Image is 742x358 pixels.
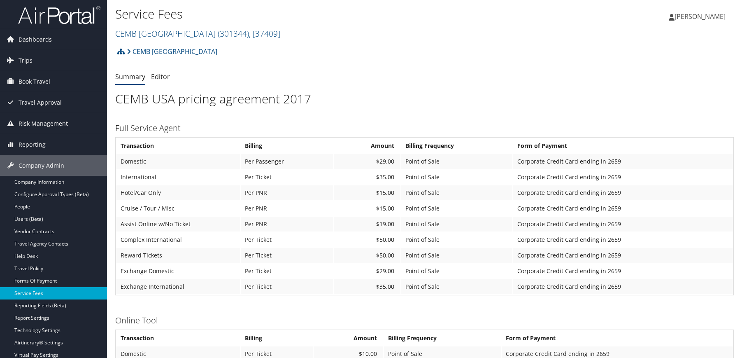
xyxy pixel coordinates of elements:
[513,279,733,294] td: Corporate Credit Card ending in 2659
[241,170,333,185] td: Per Ticket
[116,264,240,278] td: Exchange Domestic
[116,248,240,263] td: Reward Tickets
[19,29,52,50] span: Dashboards
[334,138,400,153] th: Amount
[241,217,333,232] td: Per PNR
[334,170,400,185] td: $35.00
[115,315,734,326] h3: Online Tool
[401,138,512,153] th: Billing Frequency
[401,264,512,278] td: Point of Sale
[116,279,240,294] td: Exchange International
[513,248,733,263] td: Corporate Credit Card ending in 2659
[241,248,333,263] td: Per Ticket
[241,279,333,294] td: Per Ticket
[513,217,733,232] td: Corporate Credit Card ending in 2659
[401,201,512,216] td: Point of Sale
[334,279,400,294] td: $35.00
[19,155,64,176] span: Company Admin
[669,4,734,29] a: [PERSON_NAME]
[513,170,733,185] td: Corporate Credit Card ending in 2659
[116,154,240,169] td: Domestic
[115,28,280,39] a: CEMB [GEOGRAPHIC_DATA]
[127,43,217,60] a: CEMB [GEOGRAPHIC_DATA]
[513,185,733,200] td: Corporate Credit Card ending in 2659
[19,113,68,134] span: Risk Management
[513,232,733,247] td: Corporate Credit Card ending in 2659
[401,248,512,263] td: Point of Sale
[401,185,512,200] td: Point of Sale
[401,217,512,232] td: Point of Sale
[401,232,512,247] td: Point of Sale
[241,264,333,278] td: Per Ticket
[115,90,734,108] h1: CEMB USA pricing agreement 2017
[19,134,46,155] span: Reporting
[115,122,734,134] h3: Full Service Agent
[513,154,733,169] td: Corporate Credit Card ending in 2659
[334,264,400,278] td: $29.00
[116,170,240,185] td: International
[513,264,733,278] td: Corporate Credit Card ending in 2659
[401,154,512,169] td: Point of Sale
[513,201,733,216] td: Corporate Credit Card ending in 2659
[334,201,400,216] td: $15.00
[241,232,333,247] td: Per Ticket
[18,5,100,25] img: airportal-logo.png
[116,232,240,247] td: Complex International
[675,12,726,21] span: [PERSON_NAME]
[241,138,333,153] th: Billing
[334,185,400,200] td: $15.00
[241,154,333,169] td: Per Passenger
[401,170,512,185] td: Point of Sale
[116,201,240,216] td: Cruise / Tour / Misc
[334,217,400,232] td: $19.00
[513,138,733,153] th: Form of Payment
[19,92,62,113] span: Travel Approval
[19,71,50,92] span: Book Travel
[241,331,313,346] th: Billing
[116,331,240,346] th: Transaction
[116,138,240,153] th: Transaction
[151,72,170,81] a: Editor
[115,72,145,81] a: Summary
[19,50,33,71] span: Trips
[218,28,249,39] span: ( 301344 )
[115,5,528,23] h1: Service Fees
[401,279,512,294] td: Point of Sale
[334,248,400,263] td: $50.00
[334,232,400,247] td: $50.00
[384,331,501,346] th: Billing Frequency
[334,154,400,169] td: $29.00
[314,331,383,346] th: Amount
[241,185,333,200] td: Per PNR
[241,201,333,216] td: Per PNR
[116,185,240,200] td: Hotel/Car Only
[249,28,280,39] span: , [ 37409 ]
[116,217,240,232] td: Assist Online w/No Ticket
[502,331,733,346] th: Form of Payment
